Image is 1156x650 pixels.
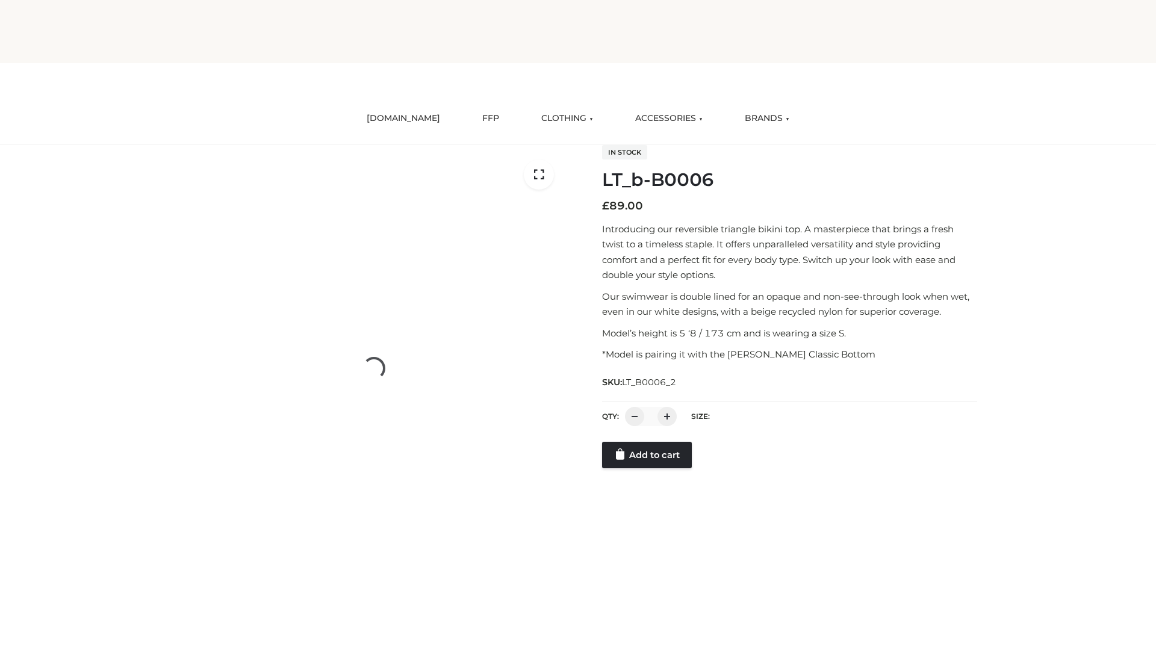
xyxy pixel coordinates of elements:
span: £ [602,199,609,212]
label: Size: [691,412,710,421]
a: [DOMAIN_NAME] [358,105,449,132]
a: FFP [473,105,508,132]
a: ACCESSORIES [626,105,712,132]
label: QTY: [602,412,619,421]
span: SKU: [602,375,677,389]
a: Add to cart [602,442,692,468]
bdi: 89.00 [602,199,643,212]
p: Introducing our reversible triangle bikini top. A masterpiece that brings a fresh twist to a time... [602,221,977,283]
a: CLOTHING [532,105,602,132]
span: LT_B0006_2 [622,377,676,388]
span: In stock [602,145,647,159]
h1: LT_b-B0006 [602,169,977,191]
a: BRANDS [736,105,798,132]
p: *Model is pairing it with the [PERSON_NAME] Classic Bottom [602,347,977,362]
p: Model’s height is 5 ‘8 / 173 cm and is wearing a size S. [602,326,977,341]
p: Our swimwear is double lined for an opaque and non-see-through look when wet, even in our white d... [602,289,977,320]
